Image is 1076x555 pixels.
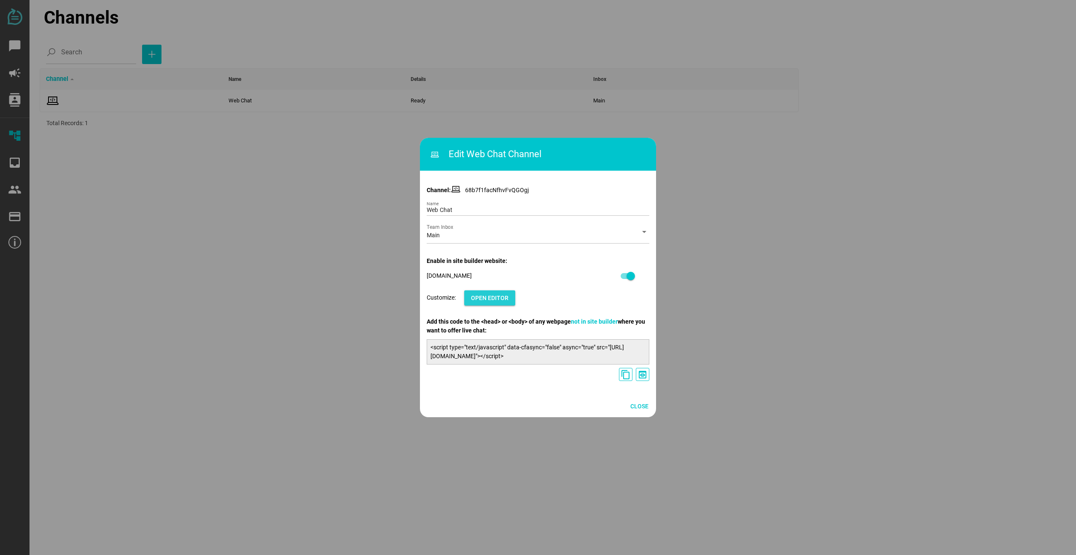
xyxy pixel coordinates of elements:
[427,199,649,216] input: Name
[571,318,618,325] span: not in site builder
[639,227,649,237] i: arrow_drop_down
[427,290,649,306] div: Customize:
[427,187,451,193] label: Channel:
[427,257,507,264] strong: Enable in site builder website:
[427,186,649,195] p: 68b7f1facNfhvFvQGOgj
[451,184,461,194] i: Website Chat
[464,290,515,306] button: Open Editor
[619,368,632,381] button: Copy code to clipboard
[621,370,631,380] i: content_copy
[471,293,508,303] span: Open Editor
[427,271,615,280] div: [DOMAIN_NAME]
[626,399,653,414] button: Close
[636,368,649,381] button: Preview
[427,339,649,365] div: <script type="text/javascript" data-cfasync="false" async="true" src="[URL][DOMAIN_NAME]"></script>
[427,231,440,239] span: Main
[630,401,648,411] span: Close
[638,370,648,380] i: preview
[427,317,649,335] div: Add this code to the <head> or <body> of any webpage where you want to offer live chat:
[430,144,656,165] h3: Edit Web Chat Channel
